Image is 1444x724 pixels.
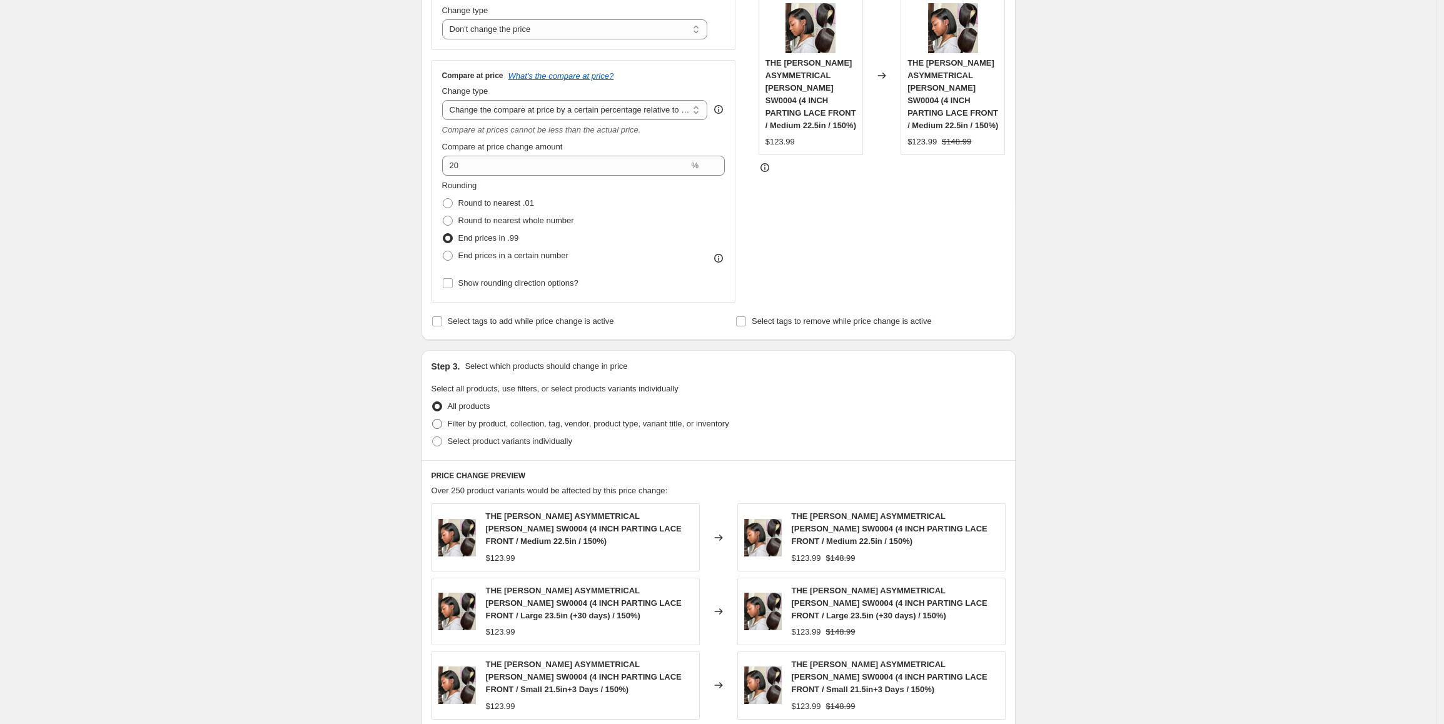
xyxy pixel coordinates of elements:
img: the-rihanna-asymmetrical-bob-wig-sw0004-superbwigs-820_80x.jpg [438,519,476,556]
div: $123.99 [486,552,515,565]
span: End prices in .99 [458,233,519,243]
div: $123.99 [486,626,515,638]
span: Select tags to remove while price change is active [752,316,932,326]
span: THE [PERSON_NAME] ASYMMETRICAL [PERSON_NAME] SW0004 (4 INCH PARTING LACE FRONT / Small 21.5in+3 D... [486,660,682,694]
div: help [712,103,725,116]
img: the-rihanna-asymmetrical-bob-wig-sw0004-superbwigs-820_80x.jpg [438,593,476,630]
span: Show rounding direction options? [458,278,578,288]
button: What's the compare at price? [508,71,614,81]
img: the-rihanna-asymmetrical-bob-wig-sw0004-superbwigs-820_80x.jpg [785,3,836,53]
span: Filter by product, collection, tag, vendor, product type, variant title, or inventory [448,419,729,428]
span: Over 250 product variants would be affected by this price change: [432,486,668,495]
div: $123.99 [765,136,795,148]
span: Select tags to add while price change is active [448,316,614,326]
img: the-rihanna-asymmetrical-bob-wig-sw0004-superbwigs-820_80x.jpg [744,519,782,556]
span: Select all products, use filters, or select products variants individually [432,384,679,393]
span: THE [PERSON_NAME] ASYMMETRICAL [PERSON_NAME] SW0004 (4 INCH PARTING LACE FRONT / Medium 22.5in / ... [765,58,856,130]
p: Select which products should change in price [465,360,627,373]
img: the-rihanna-asymmetrical-bob-wig-sw0004-superbwigs-820_80x.jpg [438,666,476,704]
div: $123.99 [792,552,821,565]
span: Select product variants individually [448,436,572,446]
div: $123.99 [486,700,515,713]
input: 20 [442,156,689,176]
img: the-rihanna-asymmetrical-bob-wig-sw0004-superbwigs-820_80x.jpg [744,666,782,704]
strike: $148.99 [826,700,856,713]
div: $123.99 [792,626,821,638]
h2: Step 3. [432,360,460,373]
span: Compare at price change amount [442,142,563,151]
img: the-rihanna-asymmetrical-bob-wig-sw0004-superbwigs-820_80x.jpg [928,3,978,53]
img: the-rihanna-asymmetrical-bob-wig-sw0004-superbwigs-820_80x.jpg [744,593,782,630]
span: THE [PERSON_NAME] ASYMMETRICAL [PERSON_NAME] SW0004 (4 INCH PARTING LACE FRONT / Large 23.5in (+3... [486,586,682,620]
span: Change type [442,6,488,15]
span: THE [PERSON_NAME] ASYMMETRICAL [PERSON_NAME] SW0004 (4 INCH PARTING LACE FRONT / Medium 22.5in / ... [792,511,987,546]
h6: PRICE CHANGE PREVIEW [432,471,1006,481]
span: THE [PERSON_NAME] ASYMMETRICAL [PERSON_NAME] SW0004 (4 INCH PARTING LACE FRONT / Large 23.5in (+3... [792,586,987,620]
span: % [691,161,699,170]
span: All products [448,401,490,411]
span: Round to nearest .01 [458,198,534,208]
strike: $148.99 [826,626,856,638]
span: THE [PERSON_NAME] ASYMMETRICAL [PERSON_NAME] SW0004 (4 INCH PARTING LACE FRONT / Medium 22.5in / ... [486,511,682,546]
div: $123.99 [907,136,937,148]
span: End prices in a certain number [458,251,568,260]
span: Rounding [442,181,477,190]
span: THE [PERSON_NAME] ASYMMETRICAL [PERSON_NAME] SW0004 (4 INCH PARTING LACE FRONT / Small 21.5in+3 D... [792,660,987,694]
span: THE [PERSON_NAME] ASYMMETRICAL [PERSON_NAME] SW0004 (4 INCH PARTING LACE FRONT / Medium 22.5in / ... [907,58,998,130]
strike: $148.99 [942,136,971,148]
span: Change type [442,86,488,96]
h3: Compare at price [442,71,503,81]
i: Compare at prices cannot be less than the actual price. [442,125,641,134]
div: $123.99 [792,700,821,713]
strike: $148.99 [826,552,856,565]
span: Round to nearest whole number [458,216,574,225]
